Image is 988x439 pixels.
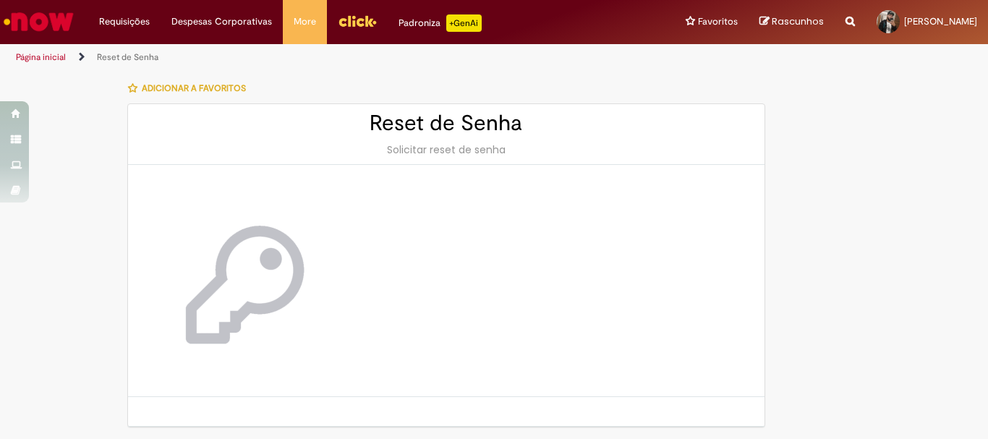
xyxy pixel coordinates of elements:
button: Adicionar a Favoritos [127,73,254,103]
img: Reset de Senha [171,194,316,367]
div: Solicitar reset de senha [142,142,750,157]
img: ServiceNow [1,7,76,36]
a: Página inicial [16,51,66,63]
a: Reset de Senha [97,51,158,63]
span: Requisições [99,14,150,29]
span: More [294,14,316,29]
span: [PERSON_NAME] [904,15,977,27]
span: Adicionar a Favoritos [142,82,246,94]
span: Favoritos [698,14,738,29]
h2: Reset de Senha [142,111,750,135]
img: click_logo_yellow_360x200.png [338,10,377,32]
ul: Trilhas de página [11,44,648,71]
p: +GenAi [446,14,482,32]
span: Despesas Corporativas [171,14,272,29]
a: Rascunhos [759,15,824,29]
div: Padroniza [399,14,482,32]
span: Rascunhos [772,14,824,28]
